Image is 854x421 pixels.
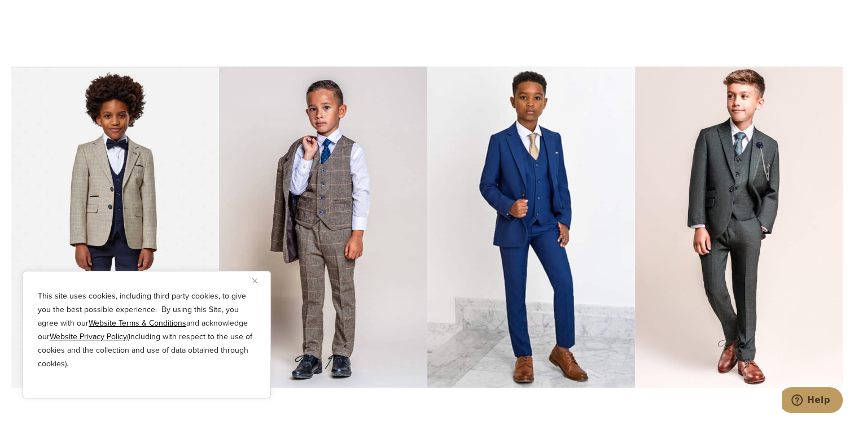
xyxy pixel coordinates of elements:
img: Boy in light grey vested bespoke suit. [219,67,427,388]
a: Website Terms & Conditions [89,317,186,329]
p: This site uses cookies, including third party cookies, to give you the best possible experience. ... [38,290,256,371]
iframe: Opens a widget where you can chat to one of our agents [782,387,843,415]
a: Website Privacy Policy [50,331,127,343]
img: Boy in light green windowpane boys custom tailored sportscoat and black trousers and black vest. [11,67,219,388]
img: Boy in grey vested bespoke suit. [635,67,843,388]
img: Boy in navy blue Loro Piana vested custom made suit. [427,67,635,388]
button: Close [252,274,266,287]
img: Close [252,278,257,283]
